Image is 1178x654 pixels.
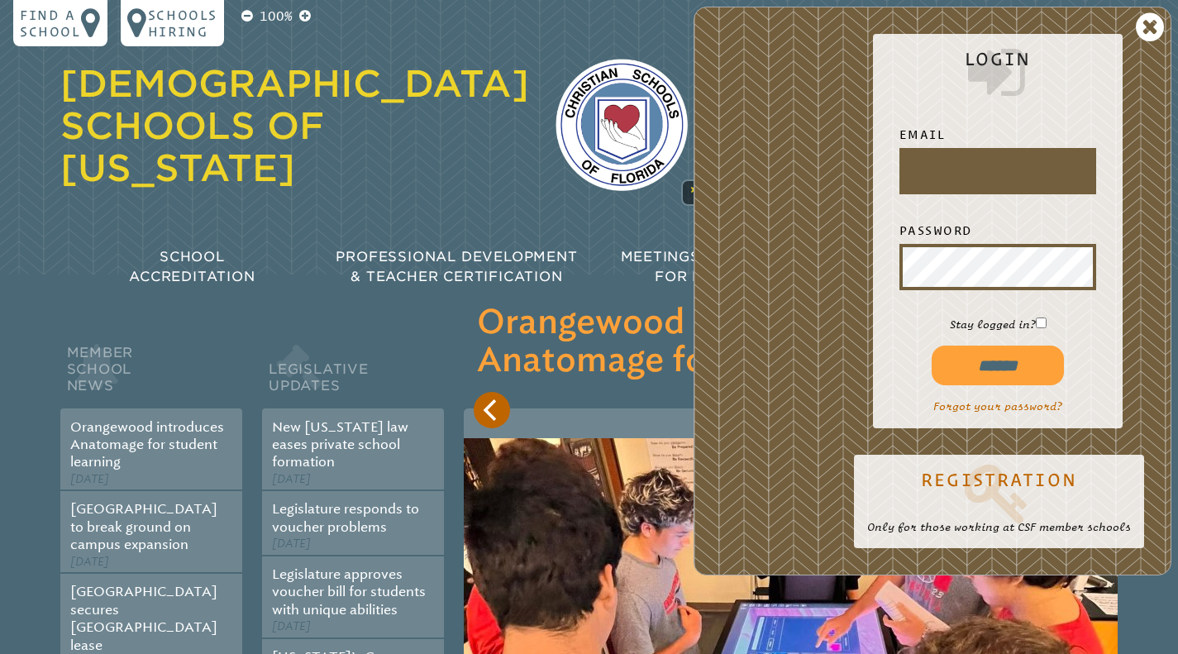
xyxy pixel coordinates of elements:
p: 100% [256,7,296,26]
button: Previous [474,392,510,428]
h2: Member School News [60,341,242,408]
h3: Orangewood introduces Anatomage for student learning [477,304,1104,380]
span: School Accreditation [129,249,255,284]
a: [DEMOGRAPHIC_DATA] Schools of [US_STATE] [60,62,529,189]
h2: Legislative Updates [262,341,444,408]
a: Forgot your password? [933,400,1062,413]
a: New [US_STATE] law eases private school formation [272,419,408,470]
span: [DATE] [70,472,109,486]
a: Legislature responds to voucher problems [272,501,419,534]
a: [GEOGRAPHIC_DATA] to break ground on campus expansion [70,501,217,552]
p: Schools Hiring [148,7,217,40]
label: Password [899,221,1096,241]
p: Find a school [20,7,81,40]
p: Stay logged in? [886,317,1109,332]
span: Meetings & Workshops for Educators [621,249,823,284]
span: [DATE] [272,619,311,633]
span: [DATE] [272,537,311,551]
h2: Login [886,49,1109,105]
p: Only for those working at CSF member schools [867,519,1131,535]
span: Professional Development & Teacher Certification [336,249,577,284]
a: Orangewood introduces Anatomage for student learning [70,419,224,470]
span: [DATE] [272,472,311,486]
a: Registration [867,460,1131,526]
a: [GEOGRAPHIC_DATA] secures [GEOGRAPHIC_DATA] lease [70,584,217,652]
img: csf-logo-web-colors.png [556,59,688,191]
a: Legislature approves voucher bill for students with unique abilities [272,566,426,618]
label: Email [899,125,1096,145]
span: [DATE] [70,555,109,569]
